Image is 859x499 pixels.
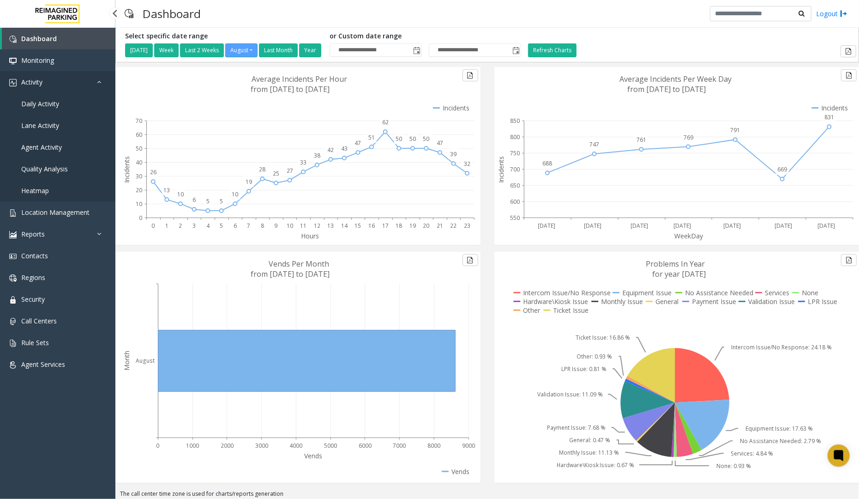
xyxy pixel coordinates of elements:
text: 32 [464,160,470,168]
text: 14 [341,222,348,230]
text: Other: 0.93 % [577,353,612,361]
button: August [225,43,258,57]
text: 3 [192,222,196,230]
img: 'icon' [9,296,17,304]
a: Dashboard [2,28,115,49]
text: Vends Per Month [269,259,329,269]
span: Call Centers [21,316,57,325]
text: 2 [179,222,182,230]
text: Payment Issue: 7.68 % [547,424,606,432]
text: 19 [409,222,416,230]
text: 10 [136,200,142,208]
text: 0 [151,222,155,230]
text: 70 [136,117,142,125]
text: 10 [177,190,184,198]
text: 39 [451,150,457,158]
span: Monitoring [21,56,54,65]
text: 50 [396,135,402,143]
text: 28 [259,165,265,173]
text: 3000 [255,442,268,450]
button: Export to pdf [841,69,857,81]
text: 600 [510,198,520,206]
text: None: 0.93 % [716,462,751,470]
text: 10 [232,190,238,198]
a: Logout [816,9,847,18]
button: Refresh Charts [528,43,577,57]
text: 831 [824,113,834,121]
text: General: 0.47 % [569,437,610,444]
text: 40 [136,158,142,166]
text: 750 [510,149,520,157]
text: 30 [136,172,142,180]
text: 47 [355,139,361,147]
span: Rule Sets [21,338,49,347]
span: Agent Activity [21,143,62,152]
text: [DATE] [775,222,792,230]
text: 4000 [289,442,302,450]
text: 26 [150,168,156,176]
text: 38 [314,152,320,159]
text: 20 [136,186,142,194]
text: 18 [396,222,402,230]
span: Quality Analysis [21,164,68,173]
text: 27 [287,167,293,175]
text: 51 [368,134,375,141]
img: 'icon' [9,209,17,217]
text: 25 [273,170,279,177]
text: August [136,357,155,365]
text: Month [122,351,131,371]
text: 6000 [359,442,372,450]
text: 0 [139,214,142,222]
text: WeekDay [674,231,703,240]
text: 15 [355,222,361,230]
text: for year [DATE] [652,269,706,279]
img: 'icon' [9,253,17,260]
text: 6 [234,222,237,230]
img: 'icon' [9,57,17,65]
text: 700 [510,165,520,173]
button: Export to pdf [841,254,857,266]
button: Last Month [259,43,298,57]
text: 8 [261,222,264,230]
text: 5000 [324,442,337,450]
text: Validation Issue: 11.09 % [537,391,603,399]
text: Average Incidents Per Hour [252,74,347,84]
text: 11 [300,222,306,230]
text: [DATE] [673,222,691,230]
img: 'icon' [9,36,17,43]
button: Export to pdf [463,69,478,81]
text: [DATE] [818,222,835,230]
text: Equipment Issue: 17.63 % [745,425,813,433]
span: Heatmap [21,186,49,195]
span: Agent Services [21,360,65,369]
h5: Select specific date range [125,32,323,40]
text: 20 [423,222,429,230]
text: 50 [136,145,142,152]
img: 'icon' [9,361,17,369]
text: [DATE] [584,222,601,230]
text: 747 [589,140,599,148]
text: 1000 [186,442,199,450]
text: 17 [382,222,389,230]
button: Last 2 Weeks [180,43,224,57]
span: Reports [21,230,45,238]
span: Regions [21,273,45,282]
text: 60 [136,131,142,139]
text: Services: 4.84 % [731,450,773,458]
text: 688 [542,159,552,167]
text: 0 [156,442,160,450]
text: 7 [247,222,250,230]
text: 43 [341,145,348,152]
text: Vends [304,451,322,460]
text: 22 [451,222,457,230]
text: Monthly Issue: 11.13 % [559,449,619,457]
span: Daily Activity [21,99,59,108]
text: No Assistance Needed: 2.79 % [740,438,821,445]
text: 47 [437,139,443,147]
text: Problems In Year [646,259,705,269]
text: 23 [464,222,470,230]
img: 'icon' [9,274,17,282]
span: Contacts [21,251,48,260]
text: 5 [206,197,210,205]
text: 62 [382,118,389,126]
